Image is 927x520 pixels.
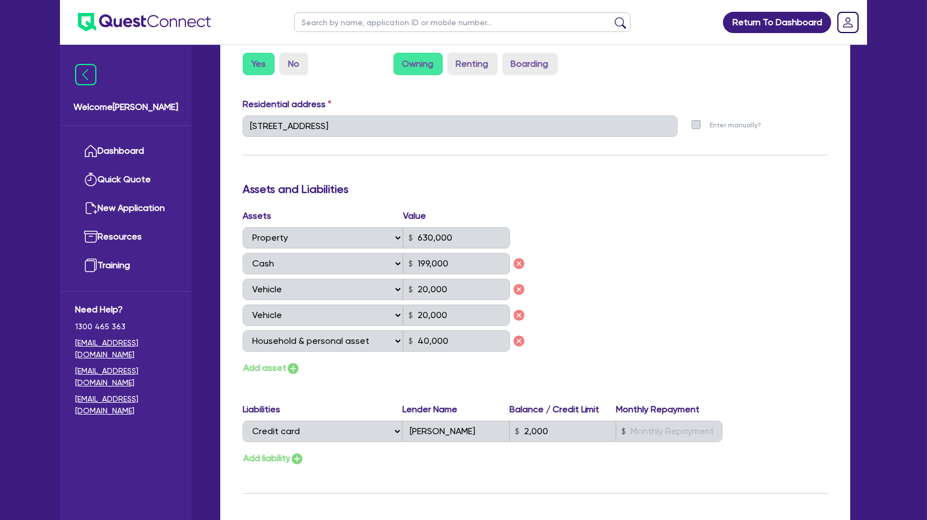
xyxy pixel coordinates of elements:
img: icon remove asset liability [512,334,526,348]
span: Welcome [PERSON_NAME] [73,100,178,114]
img: icon-add [290,452,304,466]
a: Quick Quote [75,165,177,194]
label: Assets [243,209,403,223]
a: New Application [75,194,177,223]
img: icon remove asset liability [512,283,526,296]
button: Add asset [243,361,300,376]
label: Boarding [502,53,558,75]
label: Monthly Repayment [616,403,722,416]
label: Balance / Credit Limit [509,403,616,416]
input: Balance / Credit Limit [509,421,616,442]
img: icon-menu-close [75,64,96,85]
img: resources [84,230,98,243]
input: Value [403,253,510,274]
img: icon remove asset liability [512,309,526,322]
label: Liabilities [243,403,402,416]
input: Search by name, application ID or mobile number... [294,12,631,32]
label: No [279,53,308,75]
label: Residential address [243,98,331,111]
a: Dashboard [75,137,177,165]
label: Renting [447,53,498,75]
img: training [84,259,98,272]
input: Monthly Repayment [616,421,722,442]
label: Yes [243,53,275,75]
img: quick-quote [84,173,98,186]
input: Lender Name [402,421,509,442]
h3: Assets and Liabilities [243,182,828,196]
a: Training [75,251,177,280]
img: new-application [84,201,98,215]
img: icon-add [286,362,300,375]
label: Value [403,209,426,223]
img: quest-connect-logo-blue [78,13,211,31]
img: icon remove asset liability [512,257,526,270]
a: [EMAIL_ADDRESS][DOMAIN_NAME] [75,365,177,389]
a: Resources [75,223,177,251]
button: Add liability [243,451,304,466]
input: Value [403,305,510,326]
span: 1300 465 363 [75,321,177,333]
label: Owning [393,53,443,75]
input: Value [403,330,510,352]
input: Value [403,279,510,300]
input: Value [403,227,510,249]
a: [EMAIL_ADDRESS][DOMAIN_NAME] [75,337,177,361]
span: Need Help? [75,303,177,316]
label: Lender Name [402,403,509,416]
a: [EMAIL_ADDRESS][DOMAIN_NAME] [75,393,177,417]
